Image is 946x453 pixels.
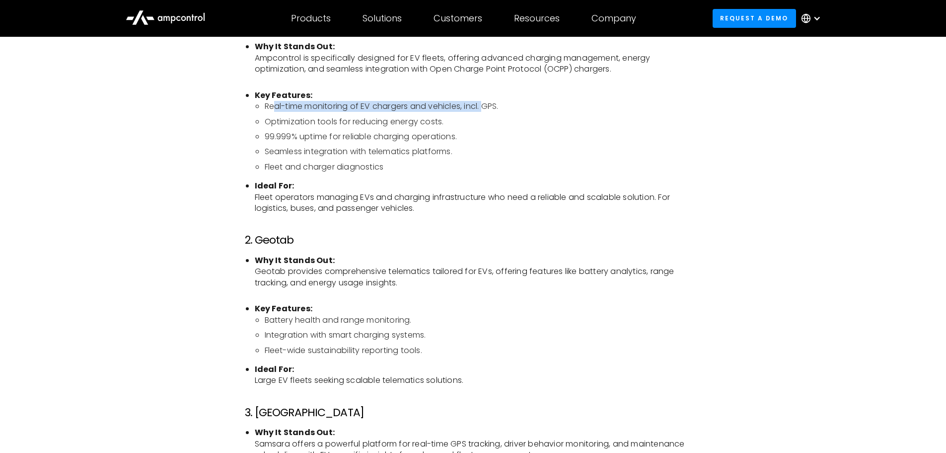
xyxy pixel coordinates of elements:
li: 99.999% uptime for reliable charging operations. [265,131,702,142]
li: Fleet operators managing EVs and charging infrastructure who need a reliable and scalable solutio... [255,181,702,214]
li: Battery health and range monitoring. [265,315,702,326]
li: Fleet-wide sustainability reporting tools. [265,345,702,356]
strong: Why It Stands Out: [255,255,335,266]
strong: Why It Stands Out: [255,41,335,52]
li: Geotab provides comprehensive telematics tailored for EVs, offering features like battery analyti... [255,255,702,300]
div: Resources [514,13,560,24]
strong: Key Features: [255,303,313,314]
li: Ampcontrol is specifically designed for EV fleets, offering advanced charging management, energy ... [255,41,702,86]
li: Optimization tools for reducing energy costs. [265,116,702,127]
div: Solutions [363,13,402,24]
strong: Ideal For: [255,363,294,375]
li: Large EV fleets seeking scalable telematics solutions. [255,364,702,386]
a: Request a demo [713,9,796,27]
div: Customers [434,13,482,24]
h3: 3. [GEOGRAPHIC_DATA] [245,406,702,419]
strong: Ideal For: [255,180,294,191]
strong: Why It Stands Out: [255,427,335,438]
li: Fleet and charger diagnostics [265,162,702,173]
div: Company [591,13,636,24]
li: Integration with smart charging systems. [265,330,702,341]
strong: Key Features: [255,90,313,101]
div: Products [291,13,331,24]
li: Real-time monitoring of EV chargers and vehicles, incl. GPS. [265,101,702,112]
li: Seamless integration with telematics platforms. [265,146,702,157]
h3: 2. Geotab [245,234,702,247]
